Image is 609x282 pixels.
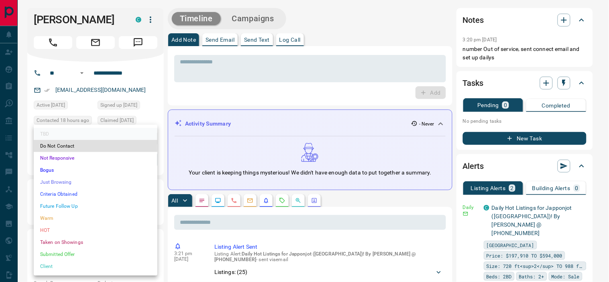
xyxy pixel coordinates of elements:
li: Client [34,260,157,272]
li: HOT [34,224,157,236]
li: Bogus [34,164,157,176]
li: Not Responsive [34,152,157,164]
li: Criteria Obtained [34,188,157,200]
li: Submitted Offer [34,248,157,260]
li: Warm [34,212,157,224]
li: Just Browsing [34,176,157,188]
li: Future Follow Up [34,200,157,212]
li: Taken on Showings [34,236,157,248]
li: Do Not Contact [34,140,157,152]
